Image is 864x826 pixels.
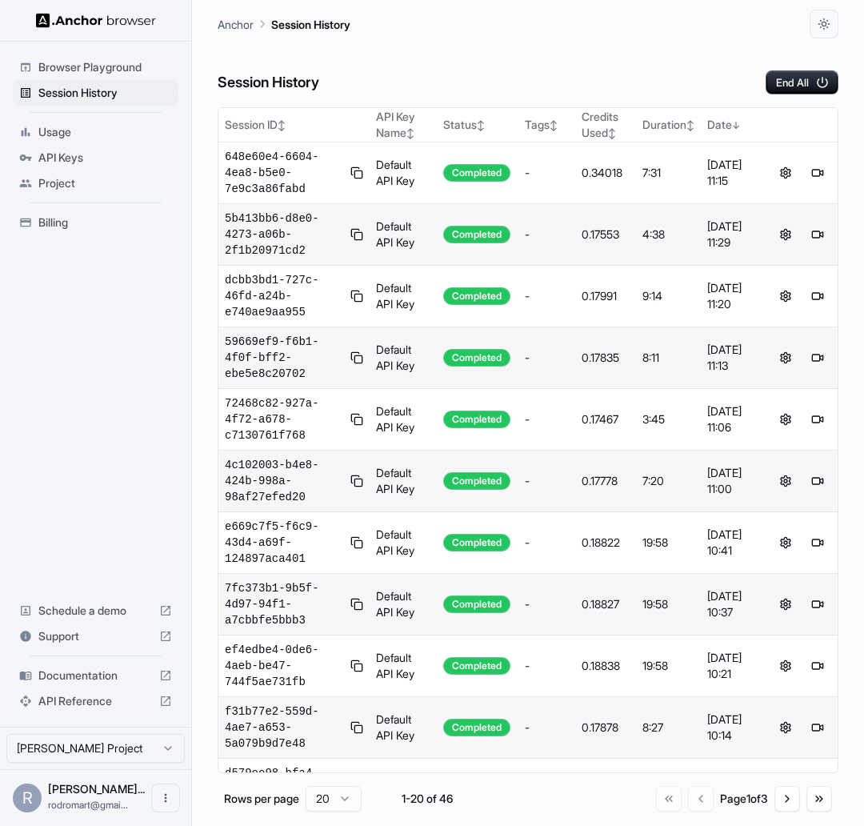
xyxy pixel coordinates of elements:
[582,411,629,427] div: 0.17467
[582,288,629,304] div: 0.17991
[443,657,510,675] div: Completed
[48,782,145,796] span: Rodrigo MArtínez
[525,117,570,133] div: Tags
[13,210,178,235] div: Billing
[38,59,172,75] span: Browser Playground
[608,127,616,139] span: ↕
[38,603,153,619] span: Schedule a demo
[38,628,153,644] span: Support
[443,719,510,736] div: Completed
[370,142,436,204] td: Default API Key
[686,119,694,131] span: ↕
[582,109,629,141] div: Credits Used
[525,596,570,612] div: -
[370,759,436,820] td: Default API Key
[376,109,430,141] div: API Key Name
[38,150,172,166] span: API Keys
[225,117,363,133] div: Session ID
[582,350,629,366] div: 0.17835
[13,598,178,624] div: Schedule a demo
[707,588,759,620] div: [DATE] 10:37
[225,704,344,752] span: f31b77e2-559d-4ae7-a653-5a079b9d7e48
[151,784,180,812] button: Open menu
[48,799,128,811] span: rodromart@gmail.com
[582,535,629,551] div: 0.18822
[732,119,740,131] span: ↓
[707,712,759,744] div: [DATE] 10:14
[36,13,156,28] img: Anchor Logo
[443,534,510,551] div: Completed
[225,211,344,259] span: 5b413bb6-d8e0-4273-a06b-2f1b20971cd2
[38,85,172,101] span: Session History
[642,535,694,551] div: 19:58
[13,663,178,688] div: Documentation
[525,165,570,181] div: -
[225,334,344,382] span: 59669ef9-f6b1-4f0f-bff2-ebe5e8c20702
[370,389,436,451] td: Default API Key
[218,16,254,33] p: Anchor
[525,473,570,489] div: -
[225,149,344,197] span: 648e60e4-6604-4ea8-b5e0-7e9c3a86fabd
[225,395,344,443] span: 72468c82-927a-4f72-a678-c7130761f768
[225,642,344,690] span: ef4edbe4-0de6-4aeb-be47-744f5ae731fb
[370,697,436,759] td: Default API Key
[720,791,768,807] div: Page 1 of 3
[13,54,178,80] div: Browser Playground
[707,219,759,251] div: [DATE] 11:29
[370,451,436,512] td: Default API Key
[525,288,570,304] div: -
[642,720,694,736] div: 8:27
[642,596,694,612] div: 19:58
[642,473,694,489] div: 7:20
[642,350,694,366] div: 8:11
[582,658,629,674] div: 0.18838
[525,411,570,427] div: -
[642,117,694,133] div: Duration
[370,512,436,574] td: Default API Key
[443,117,512,133] div: Status
[13,784,42,812] div: R
[278,119,286,131] span: ↕
[525,535,570,551] div: -
[225,765,344,813] span: d579ee98-bfa4-4cd7-a8ee-56218758d651
[707,403,759,435] div: [DATE] 11:06
[13,688,178,714] div: API Reference
[642,288,694,304] div: 9:14
[707,650,759,682] div: [DATE] 10:21
[707,280,759,312] div: [DATE] 11:20
[443,164,510,182] div: Completed
[443,411,510,428] div: Completed
[218,15,350,33] nav: breadcrumb
[13,624,178,649] div: Support
[582,720,629,736] div: 0.17878
[225,519,344,567] span: e669c7f5-f6c9-43d4-a69f-124897aca401
[525,720,570,736] div: -
[707,527,759,559] div: [DATE] 10:41
[550,119,558,131] span: ↕
[642,411,694,427] div: 3:45
[707,465,759,497] div: [DATE] 11:00
[642,658,694,674] div: 19:58
[370,327,436,389] td: Default API Key
[38,215,172,231] span: Billing
[38,693,153,709] span: API Reference
[387,791,467,807] div: 1-20 of 46
[38,124,172,140] span: Usage
[443,226,510,243] div: Completed
[443,287,510,305] div: Completed
[582,473,629,489] div: 0.17778
[370,574,436,636] td: Default API Key
[443,349,510,367] div: Completed
[766,70,838,94] button: End All
[38,668,153,684] span: Documentation
[477,119,485,131] span: ↕
[443,595,510,613] div: Completed
[225,580,344,628] span: 7fc373b1-9b5f-4d97-94f1-a7cbbfe5bbb3
[218,71,319,94] h6: Session History
[271,16,350,33] p: Session History
[38,175,172,191] span: Project
[406,127,414,139] span: ↕
[525,227,570,243] div: -
[13,119,178,145] div: Usage
[13,80,178,106] div: Session History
